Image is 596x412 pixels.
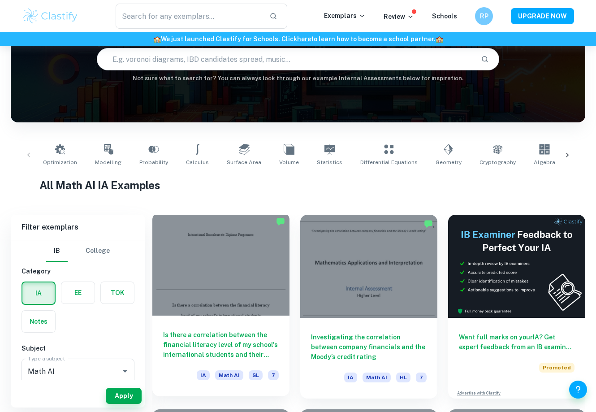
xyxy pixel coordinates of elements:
[106,388,142,404] button: Apply
[153,35,161,43] span: 🏫
[363,373,391,382] span: Math AI
[416,373,427,382] span: 7
[477,52,492,67] button: Search
[22,7,79,25] img: Clastify logo
[152,215,289,399] a: Is there a correlation between the financial literacy level of my school's international students...
[268,370,279,380] span: 7
[276,217,285,226] img: Marked
[448,215,585,399] a: Want full marks on yourIA? Get expert feedback from an IB examiner!PromotedAdvertise with Clastify
[457,390,501,396] a: Advertise with Clastify
[22,343,134,353] h6: Subject
[396,373,410,382] span: HL
[116,4,262,29] input: Search for any exemplars...
[324,11,366,21] p: Exemplars
[475,7,493,25] button: RP
[22,266,134,276] h6: Category
[384,12,414,22] p: Review
[279,158,299,166] span: Volume
[197,370,210,380] span: IA
[22,311,55,332] button: Notes
[539,363,574,373] span: Promoted
[86,240,110,262] button: College
[43,158,77,166] span: Optimization
[101,282,134,304] button: TOK
[95,158,121,166] span: Modelling
[2,34,594,44] h6: We just launched Clastify for Schools. Click to learn how to become a school partner.
[46,240,110,262] div: Filter type choice
[479,11,489,21] h6: RP
[432,13,457,20] a: Schools
[28,355,65,362] label: Type a subject
[39,177,557,193] h1: All Math AI IA Examples
[317,158,342,166] span: Statistics
[119,365,131,377] button: Open
[11,215,145,240] h6: Filter exemplars
[448,215,585,318] img: Thumbnail
[436,35,443,43] span: 🏫
[360,158,418,166] span: Differential Equations
[11,74,585,83] h6: Not sure what to search for? You can always look through our example Internal Assessments below f...
[479,158,516,166] span: Cryptography
[139,158,168,166] span: Probability
[459,332,574,352] h6: Want full marks on your IA ? Get expert feedback from an IB examiner!
[300,215,437,399] a: Investigating the correlation between company financials and the Moody’s credit ratingIAMath AIHL7
[436,158,462,166] span: Geometry
[344,373,357,382] span: IA
[22,282,55,304] button: IA
[534,158,555,166] span: Algebra
[97,47,473,72] input: E.g. voronoi diagrams, IBD candidates spread, music...
[215,370,243,380] span: Math AI
[511,8,574,24] button: UPGRADE NOW
[46,240,68,262] button: IB
[186,158,209,166] span: Calculus
[297,35,311,43] a: here
[424,219,433,228] img: Marked
[311,332,427,362] h6: Investigating the correlation between company financials and the Moody’s credit rating
[249,370,263,380] span: SL
[569,381,587,399] button: Help and Feedback
[163,330,279,360] h6: Is there a correlation between the financial literacy level of my school's international students...
[227,158,261,166] span: Surface Area
[61,282,95,304] button: EE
